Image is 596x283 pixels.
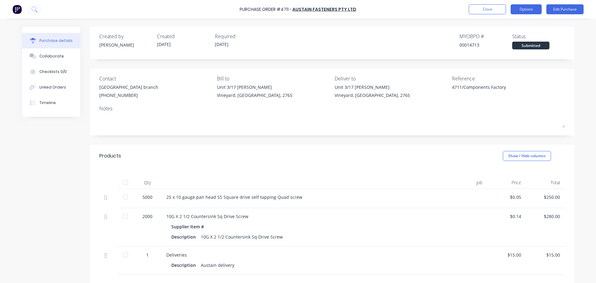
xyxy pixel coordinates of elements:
[138,252,156,258] div: 1
[22,33,80,48] button: Purchase details
[452,75,565,82] div: Reference
[12,5,22,14] img: Factory
[217,84,292,90] div: Unit 3/17 [PERSON_NAME]
[215,33,268,40] div: Required
[335,75,448,82] div: Deliver to
[531,252,560,258] div: $15.00
[138,194,156,200] div: 5000
[511,4,542,14] button: Options
[166,194,436,200] div: 25 x 10 gauge pan head SS Square drive self tapping Quad screw
[171,261,201,270] div: Description
[459,33,512,40] div: MYOB PO #
[240,6,292,13] div: Purchase Order #4711 -
[99,152,121,160] div: Products
[546,4,584,14] button: Edit Purchase
[99,33,152,40] div: Created by
[441,176,487,189] div: Job
[512,33,565,40] div: Status
[201,261,234,270] div: Austain delivery
[526,176,565,189] div: Total
[99,84,158,90] div: [GEOGRAPHIC_DATA] branch
[171,222,209,231] div: Supplier Item #
[157,33,210,40] div: Created
[171,232,201,241] div: Description
[39,100,56,106] div: Timeline
[487,176,526,189] div: Price
[459,42,512,48] div: 00014713
[492,252,521,258] div: $15.00
[99,75,212,82] div: Contact
[292,6,356,12] a: Austain Fasteners Pty Ltd
[138,213,156,220] div: 2000
[201,232,283,241] div: 10G X 2 1/2 Countersink Sq Drive Screw
[335,92,410,98] div: Vineyard, [GEOGRAPHIC_DATA], 2765
[22,95,80,111] button: Timeline
[452,84,530,98] textarea: 4711/Components Factory
[217,75,330,82] div: Bill to
[503,151,551,161] button: Show / Hide columns
[22,80,80,95] button: Linked Orders
[166,252,436,258] div: Deliveries
[133,176,161,189] div: Qty
[492,194,521,200] div: $0.05
[469,4,506,14] button: Close
[512,42,549,49] div: Submitted
[22,64,80,80] button: Checklists 0/0
[39,69,67,75] div: Checklists 0/0
[217,92,292,98] div: Vineyard, [GEOGRAPHIC_DATA], 2765
[531,194,560,200] div: $250.00
[166,213,436,220] div: 10G X 2 1/2 Countersink Sq Drive Screw
[39,38,73,43] div: Purchase details
[39,84,66,90] div: Linked Orders
[22,48,80,64] button: Collaborate
[99,105,565,112] div: Notes
[99,92,158,98] div: [PHONE_NUMBER]
[492,213,521,220] div: $0.14
[531,213,560,220] div: $280.00
[99,42,152,48] div: [PERSON_NAME]
[335,84,410,90] div: Unit 3/17 [PERSON_NAME]
[39,53,64,59] div: Collaborate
